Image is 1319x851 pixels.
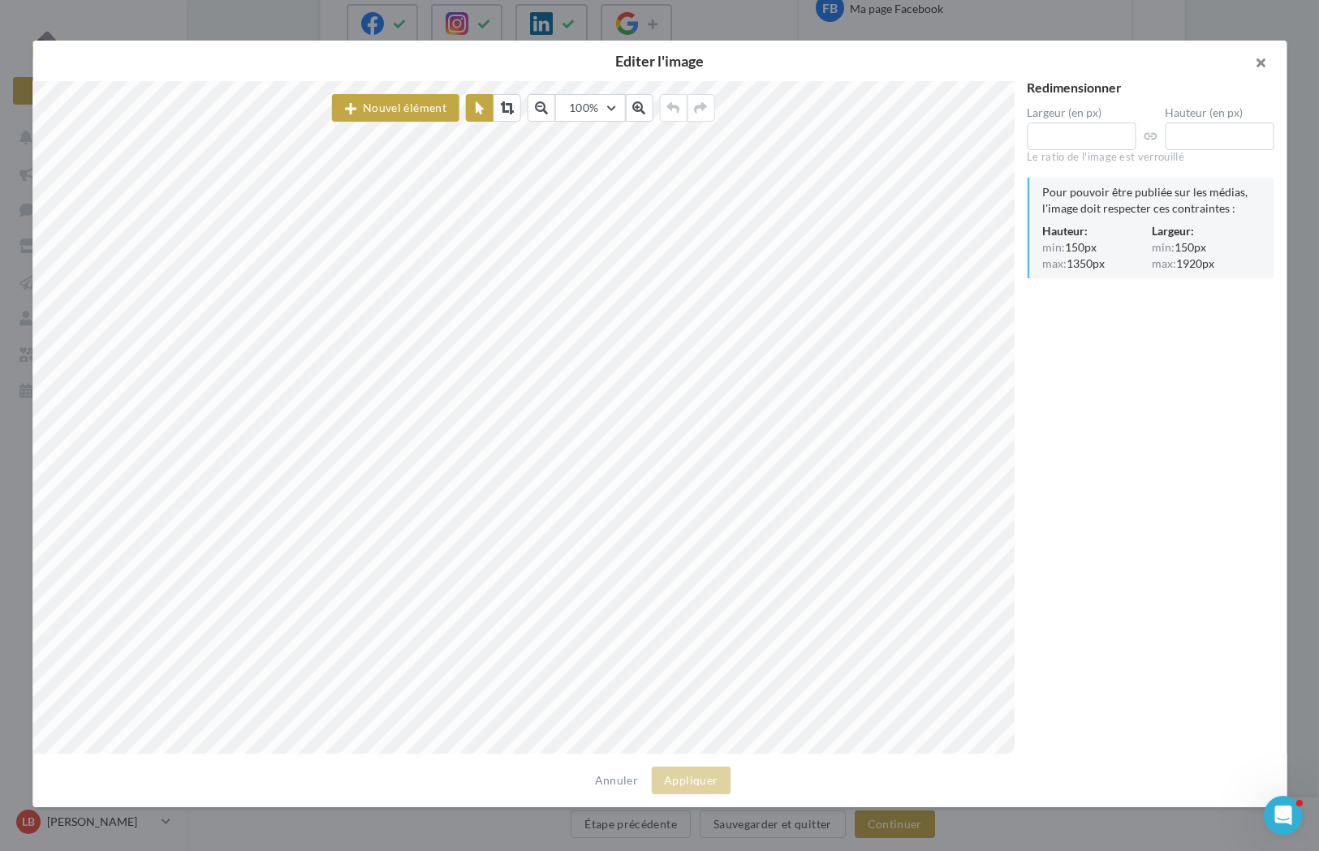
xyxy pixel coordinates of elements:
[1152,223,1261,239] div: Largeur:
[1042,258,1067,269] span: max:
[1042,223,1152,239] div: Hauteur:
[1152,242,1175,253] span: min:
[1042,184,1261,217] div: Pour pouvoir être publiée sur les médias, l'image doit respecter ces contraintes :
[58,54,1261,68] h2: Editer l'image
[588,771,644,790] button: Annuler
[1042,256,1152,272] div: 1350px
[1027,150,1274,165] div: Le ratio de l'image est verrouillé
[1042,239,1152,256] div: 150px
[1042,242,1065,253] span: min:
[555,94,625,122] button: 100%
[332,94,459,122] button: Nouvel élément
[1152,239,1261,256] div: 150px
[1152,256,1261,272] div: 1920px
[1264,796,1303,835] iframe: Intercom live chat
[1165,107,1274,118] label: Hauteur (en px)
[1152,258,1176,269] span: max:
[1027,107,1136,118] label: Largeur (en px)
[1027,81,1274,94] div: Redimensionner
[651,767,731,794] button: Appliquer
